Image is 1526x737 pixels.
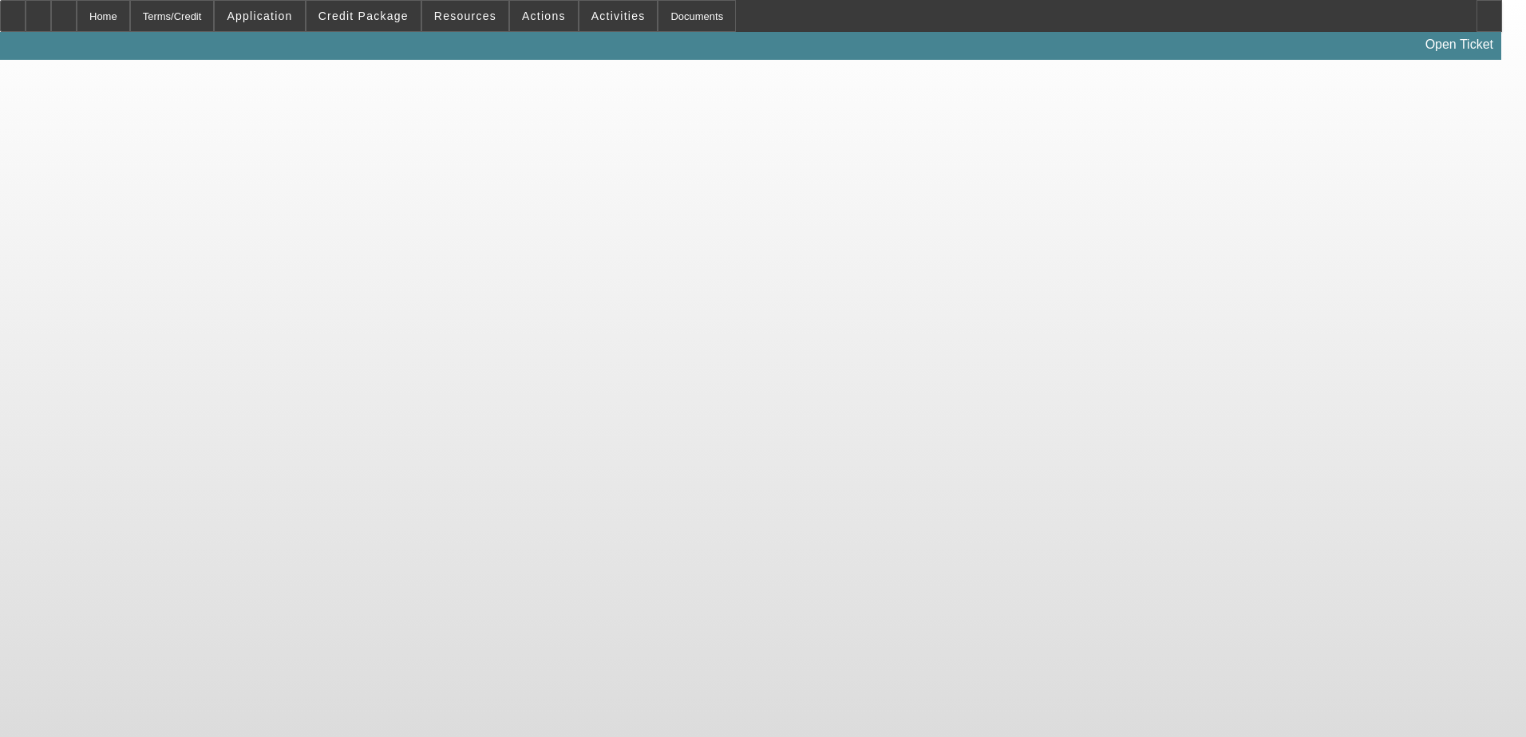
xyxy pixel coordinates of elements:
a: Open Ticket [1419,31,1500,58]
span: Resources [434,10,496,22]
button: Actions [510,1,578,31]
button: Application [215,1,304,31]
button: Activities [579,1,658,31]
button: Resources [422,1,508,31]
span: Activities [591,10,646,22]
span: Credit Package [318,10,409,22]
span: Actions [522,10,566,22]
button: Credit Package [306,1,421,31]
span: Application [227,10,292,22]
